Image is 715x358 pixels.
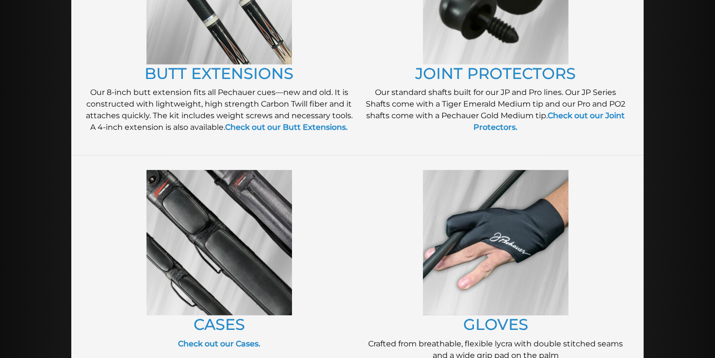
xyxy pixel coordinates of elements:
[145,64,294,83] a: BUTT EXTENSIONS
[362,87,629,133] p: Our standard shafts built for our JP and Pro lines. Our JP Series Shafts come with a Tiger Emeral...
[226,123,348,132] a: Check out our Butt Extensions.
[474,111,625,132] a: Check out our Joint Protectors.
[178,339,260,348] a: Check out our Cases.
[463,315,528,334] a: GLOVES
[86,87,353,133] p: Our 8-inch butt extension fits all Pechauer cues—new and old. It is constructed with lightweight,...
[416,64,576,83] a: JOINT PROTECTORS
[194,315,245,334] a: CASES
